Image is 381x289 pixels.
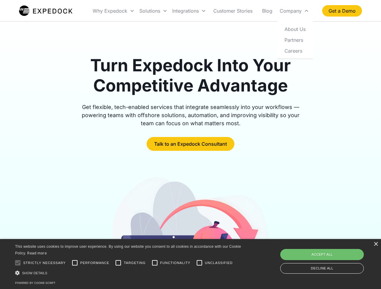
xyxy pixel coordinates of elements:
div: Integrations [170,1,208,21]
span: Show details [22,271,47,275]
span: Unclassified [205,260,233,266]
div: Solutions [139,8,160,14]
a: home [19,5,72,17]
a: Blog [257,1,277,21]
div: Company [280,8,302,14]
a: Careers [280,45,310,56]
nav: Company [277,21,313,59]
a: Read more [27,251,47,255]
iframe: Chat Widget [281,224,381,289]
a: Customer Stories [208,1,257,21]
span: Functionality [160,260,190,266]
img: Expedock Logo [19,5,72,17]
div: Company [277,1,311,21]
div: Show details [15,270,243,276]
a: Partners [280,34,310,45]
span: Performance [80,260,110,266]
div: Get flexible, tech-enabled services that integrate seamlessly into your workflows — powering team... [75,103,306,127]
h1: Turn Expedock Into Your Competitive Advantage [75,55,306,96]
div: Integrations [172,8,199,14]
a: About Us [280,23,310,34]
div: Why Expedock [90,1,137,21]
span: This website uses cookies to improve user experience. By using our website you consent to all coo... [15,244,241,256]
a: Talk to an Expedock Consultant [147,137,234,151]
a: Get a Demo [322,5,362,17]
div: Solutions [137,1,170,21]
span: Strictly necessary [23,260,66,266]
a: Powered by cookie-script [15,281,56,284]
div: Why Expedock [93,8,127,14]
span: Targeting [124,260,145,266]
